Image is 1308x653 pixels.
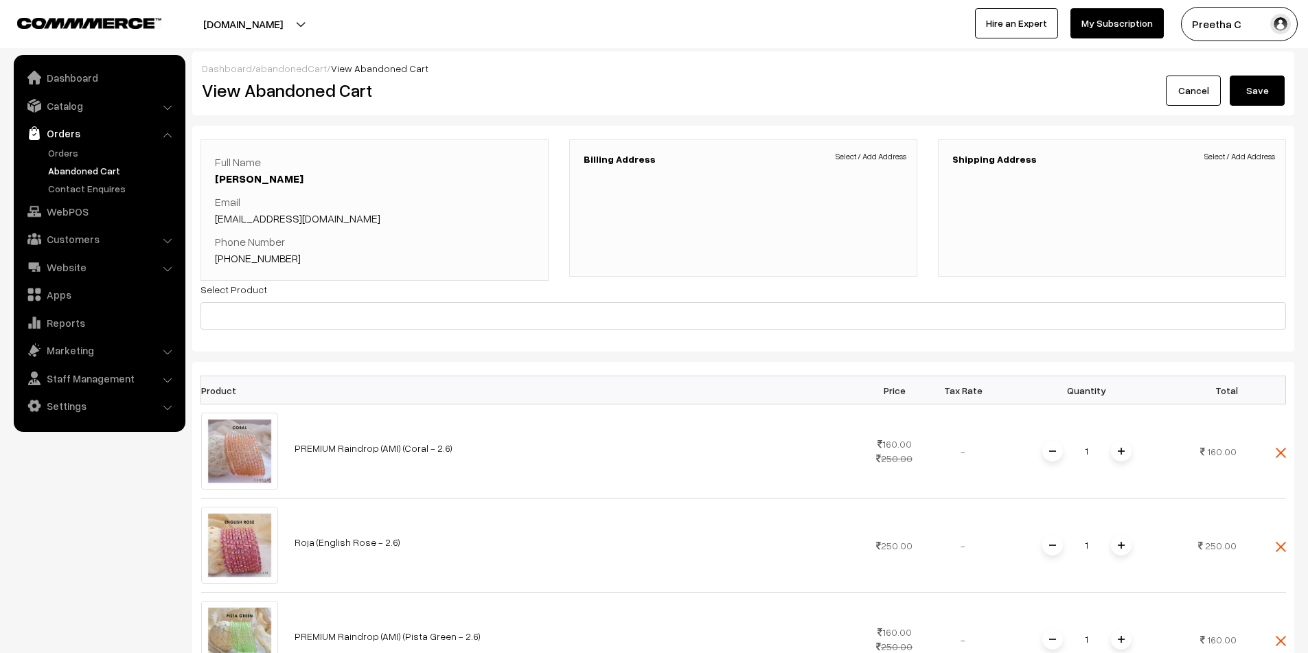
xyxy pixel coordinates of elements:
img: close [1276,542,1286,552]
img: minus [1049,448,1056,455]
span: - [961,634,965,645]
h3: Shipping Address [952,154,1272,165]
a: My Subscription [1070,8,1164,38]
span: Select / Add Address [836,150,906,163]
span: 160.00 [1207,634,1237,645]
span: - [961,446,965,457]
a: [PERSON_NAME] [215,172,303,185]
img: close [1276,448,1286,458]
a: COMMMERCE [17,14,137,30]
button: [DOMAIN_NAME] [155,7,331,41]
td: 250.00 [860,499,929,593]
th: Product [201,376,286,404]
a: PREMIUM Raindrop (AMI) (Pista Green - 2.6) [295,630,481,642]
a: Orders [17,121,181,146]
p: Full Name [215,154,534,187]
img: user [1270,14,1291,34]
th: Quantity [998,376,1176,404]
label: Select Product [200,282,267,297]
a: Website [17,255,181,279]
span: Select / Add Address [1204,150,1275,163]
button: Save [1230,76,1285,106]
th: Tax Rate [929,376,998,404]
img: plusI [1118,448,1125,455]
a: [PHONE_NUMBER] [215,251,301,265]
th: Price [860,376,929,404]
a: Hire an Expert [975,8,1058,38]
a: Dashboard [202,62,252,74]
a: Apps [17,282,181,307]
a: Dashboard [17,65,181,90]
span: 160.00 [1207,446,1237,457]
a: Staff Management [17,366,181,391]
a: [EMAIL_ADDRESS][DOMAIN_NAME] [215,211,380,225]
a: Reports [17,310,181,335]
img: english rose.jpg [201,507,278,584]
span: 250.00 [1205,540,1237,551]
a: Orders [45,146,181,160]
a: Marketing [17,338,181,363]
a: Catalog [17,93,181,118]
a: Cancel [1166,76,1221,106]
a: Customers [17,227,181,251]
p: Email [215,194,534,227]
img: coral.jpg [201,413,278,490]
a: PREMIUM Raindrop (AMI) (Coral - 2.6) [295,442,452,454]
img: plusI [1118,636,1125,643]
a: abandonedCart [255,62,327,74]
td: 160.00 [860,404,929,499]
img: COMMMERCE [17,18,161,28]
a: Roja (English Rose - 2.6) [295,536,400,548]
img: minus [1049,636,1056,643]
img: plusI [1118,542,1125,549]
span: - [961,540,965,551]
div: / / [202,61,1285,76]
a: Settings [17,393,181,418]
strike: 250.00 [876,452,913,464]
button: Preetha C [1181,7,1298,41]
p: Phone Number [215,233,534,266]
a: WebPOS [17,199,181,224]
strike: 250.00 [876,641,913,652]
h2: View Abandoned Cart [202,80,733,101]
img: minus [1049,542,1056,549]
th: Total [1176,376,1245,404]
span: View Abandoned Cart [331,62,428,74]
a: Contact Enquires [45,181,181,196]
h3: Billing Address [584,154,903,165]
a: Abandoned Cart [45,163,181,178]
img: close [1276,636,1286,646]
